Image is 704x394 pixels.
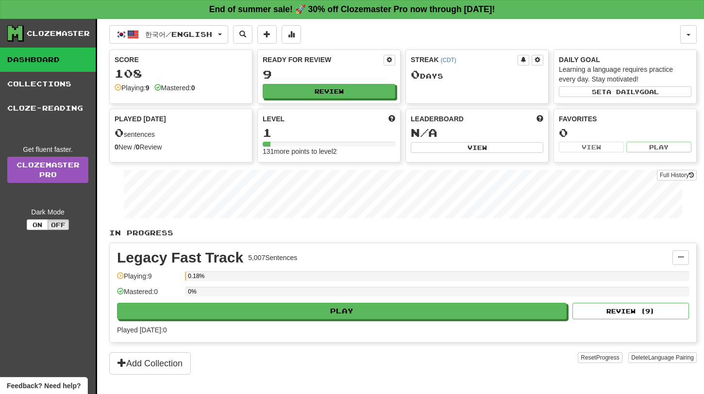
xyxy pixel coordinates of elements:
[411,126,437,139] span: N/A
[115,83,150,93] div: Playing:
[559,55,691,65] div: Daily Goal
[7,207,88,217] div: Dark Mode
[117,303,567,319] button: Play
[536,114,543,124] span: This week in points, UTC
[559,142,624,152] button: View
[559,114,691,124] div: Favorites
[209,4,495,14] strong: End of summer sale! 🚀 30% off Clozemaster Pro now through [DATE]!
[596,354,620,361] span: Progress
[248,253,297,263] div: 5,007 Sentences
[628,352,697,363] button: DeleteLanguage Pairing
[263,84,395,98] button: Review
[282,25,301,44] button: More stats
[146,84,150,92] strong: 9
[27,219,48,230] button: On
[578,352,622,363] button: ResetProgress
[657,170,697,181] button: Full History
[233,25,252,44] button: Search sentences
[115,55,247,65] div: Score
[115,142,247,152] div: New / Review
[559,86,691,97] button: Seta dailygoal
[115,114,166,124] span: Played [DATE]
[626,142,691,152] button: Play
[440,57,456,64] a: (CDT)
[115,143,118,151] strong: 0
[257,25,277,44] button: Add sentence to collection
[117,287,180,303] div: Mastered: 0
[263,114,285,124] span: Level
[559,127,691,139] div: 0
[117,250,243,265] div: Legacy Fast Track
[411,68,543,81] div: Day s
[115,67,247,80] div: 108
[7,145,88,154] div: Get fluent faster.
[48,219,69,230] button: Off
[263,127,395,139] div: 1
[263,147,395,156] div: 131 more points to level 2
[411,114,464,124] span: Leaderboard
[388,114,395,124] span: Score more points to level up
[109,25,228,44] button: 한국어/English
[115,126,124,139] span: 0
[572,303,689,319] button: Review (9)
[263,55,384,65] div: Ready for Review
[648,354,694,361] span: Language Pairing
[117,326,167,334] span: Played [DATE]: 0
[109,228,697,238] p: In Progress
[136,143,140,151] strong: 0
[115,127,247,139] div: sentences
[154,83,195,93] div: Mastered:
[411,55,518,65] div: Streak
[606,88,639,95] span: a daily
[7,157,88,183] a: ClozemasterPro
[27,29,90,38] div: Clozemaster
[109,352,191,375] button: Add Collection
[411,67,420,81] span: 0
[263,68,395,81] div: 9
[145,30,212,38] span: 한국어 / English
[7,381,81,391] span: Open feedback widget
[117,271,180,287] div: Playing: 9
[191,84,195,92] strong: 0
[559,65,691,84] div: Learning a language requires practice every day. Stay motivated!
[411,142,543,153] button: View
